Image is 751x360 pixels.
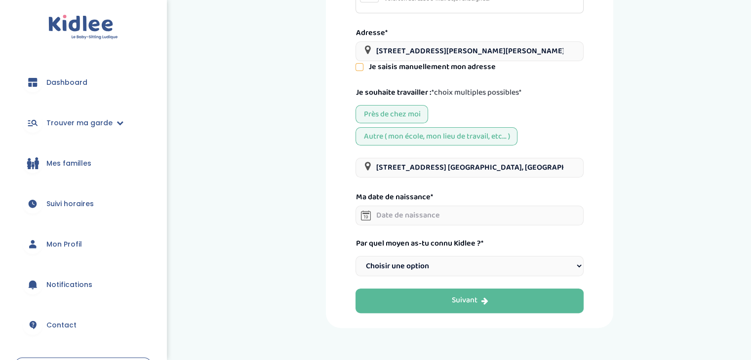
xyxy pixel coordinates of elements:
[356,158,584,178] input: Autre adresse
[15,105,152,141] a: Trouver ma garde
[356,191,433,203] label: Ma date de naissance*
[356,288,584,313] button: Suivant
[356,127,517,145] div: Autre ( mon école, mon lieu de travail, etc... )
[46,239,82,250] span: Mon Profil
[15,307,152,343] a: Contact
[356,87,521,99] label: Je souhaite travailler :
[356,105,428,123] div: Près de chez moi
[368,61,495,73] label: Je saisis manuellement mon adresse
[48,15,118,40] img: logo.svg
[46,158,91,169] span: Mes familles
[46,280,92,290] span: Notifications
[15,226,152,262] a: Mon Profil
[15,186,152,221] a: Suivi horaires
[15,267,152,302] a: Notifications
[46,199,94,209] span: Suivi horaires
[431,86,521,99] span: *choix multiples possibles*
[15,145,152,181] a: Mes familles
[356,238,584,250] label: Par quel moyen as-tu connu Kidlee ?*
[46,118,113,128] span: Trouver ma garde
[46,77,87,88] span: Dashboard
[356,206,584,225] input: Date de naissance
[356,27,387,39] label: Adresse*
[451,295,488,306] div: Suivant
[356,41,584,61] input: Adresse postale
[15,65,152,100] a: Dashboard
[46,320,77,330] span: Contact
